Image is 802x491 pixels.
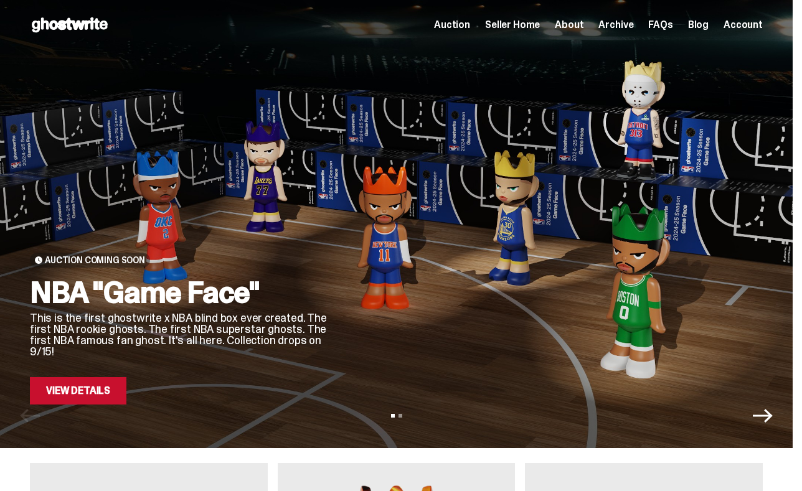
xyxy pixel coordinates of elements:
p: This is the first ghostwrite x NBA blind box ever created. The first NBA rookie ghosts. The first... [30,312,327,357]
span: Auction Coming Soon [45,255,145,265]
button: Next [753,406,773,426]
a: About [555,20,583,30]
button: View slide 1 [391,414,395,418]
button: View slide 2 [399,414,402,418]
a: FAQs [648,20,672,30]
a: Blog [688,20,709,30]
a: Account [724,20,763,30]
a: Auction [434,20,470,30]
a: Seller Home [485,20,540,30]
h2: NBA "Game Face" [30,278,327,307]
a: Archive [598,20,633,30]
a: View Details [30,377,126,404]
